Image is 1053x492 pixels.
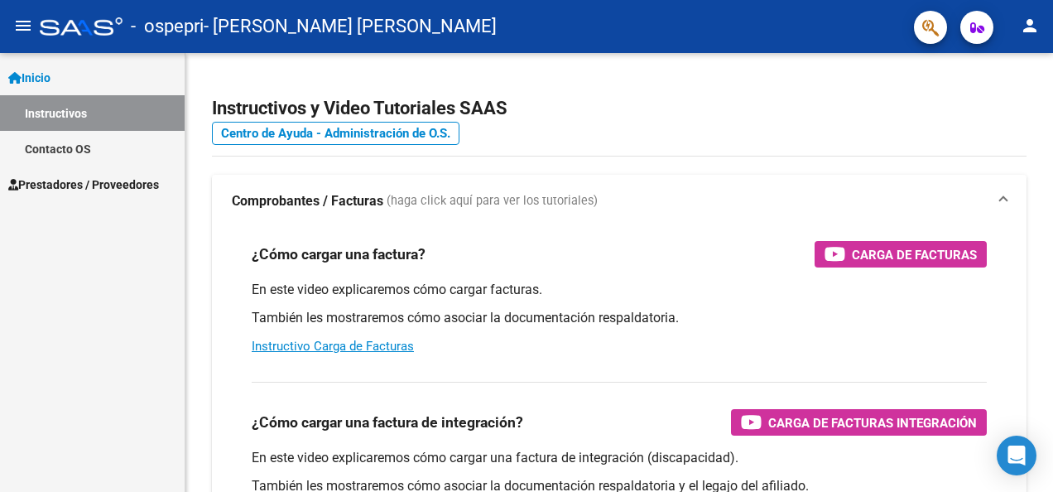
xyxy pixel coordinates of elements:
[252,449,987,467] p: En este video explicaremos cómo cargar una factura de integración (discapacidad).
[212,93,1027,124] h2: Instructivos y Video Tutoriales SAAS
[1020,16,1040,36] mat-icon: person
[232,192,383,210] strong: Comprobantes / Facturas
[13,16,33,36] mat-icon: menu
[8,176,159,194] span: Prestadores / Proveedores
[252,411,523,434] h3: ¿Cómo cargar una factura de integración?
[997,436,1036,475] div: Open Intercom Messenger
[212,122,459,145] a: Centro de Ayuda - Administración de O.S.
[731,409,987,436] button: Carga de Facturas Integración
[252,309,987,327] p: También les mostraremos cómo asociar la documentación respaldatoria.
[815,241,987,268] button: Carga de Facturas
[252,339,414,354] a: Instructivo Carga de Facturas
[852,244,977,265] span: Carga de Facturas
[212,175,1027,228] mat-expansion-panel-header: Comprobantes / Facturas (haga click aquí para ver los tutoriales)
[204,8,497,45] span: - [PERSON_NAME] [PERSON_NAME]
[768,412,977,433] span: Carga de Facturas Integración
[8,69,50,87] span: Inicio
[131,8,204,45] span: - ospepri
[387,192,598,210] span: (haga click aquí para ver los tutoriales)
[252,281,987,299] p: En este video explicaremos cómo cargar facturas.
[252,243,426,266] h3: ¿Cómo cargar una factura?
